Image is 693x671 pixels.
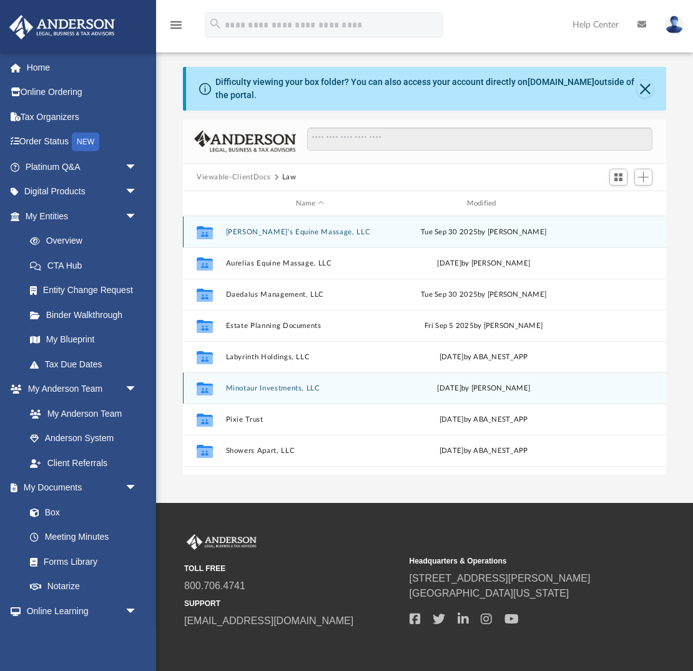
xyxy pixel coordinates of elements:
[125,179,150,205] span: arrow_drop_down
[9,377,150,402] a: My Anderson Teamarrow_drop_down
[226,447,395,455] button: Showers Apart, LLC
[125,475,150,501] span: arrow_drop_down
[400,289,568,301] div: Tue Sep 30 2025 by [PERSON_NAME]
[400,352,568,363] div: [DATE] by ABA_NEST_APP
[17,302,156,327] a: Binder Walkthrough
[410,573,591,584] a: [STREET_ADDRESS][PERSON_NAME]
[665,16,684,34] img: User Pic
[17,500,144,525] a: Box
[189,198,220,209] div: id
[9,129,156,155] a: Order StatusNEW
[225,198,394,209] div: Name
[634,169,653,186] button: Add
[17,450,150,475] a: Client Referrals
[226,259,395,267] button: Aurelias Equine Massage, LLC
[226,415,395,424] button: Pixie Trust
[9,154,156,179] a: Platinum Q&Aarrow_drop_down
[17,352,156,377] a: Tax Due Dates
[169,17,184,32] i: menu
[400,227,568,238] div: Tue Sep 30 2025 by [PERSON_NAME]
[17,574,150,599] a: Notarize
[17,426,150,451] a: Anderson System
[226,291,395,299] button: Daedalus Management, LLC
[17,549,144,574] a: Forms Library
[400,383,568,394] div: [DATE] by [PERSON_NAME]
[226,322,395,330] button: Estate Planning Documents
[9,179,156,204] a: Digital Productsarrow_drop_down
[9,80,156,105] a: Online Ordering
[528,77,594,87] a: [DOMAIN_NAME]
[125,204,150,229] span: arrow_drop_down
[399,198,568,209] div: Modified
[400,445,568,457] div: [DATE] by ABA_NEST_APP
[400,258,568,269] div: [DATE] by [PERSON_NAME]
[184,598,401,609] small: SUPPORT
[17,327,150,352] a: My Blueprint
[307,127,652,151] input: Search files and folders
[226,228,395,236] button: [PERSON_NAME]'s Equine Massage, LLC
[9,55,156,80] a: Home
[609,169,628,186] button: Switch to Grid View
[9,104,156,129] a: Tax Organizers
[400,321,568,332] div: Fri Sep 5 2025 by [PERSON_NAME]
[17,401,144,426] a: My Anderson Team
[17,624,150,649] a: Courses
[72,132,99,151] div: NEW
[226,353,395,361] button: Labyrinth Holdings, LLC
[400,414,568,425] div: [DATE] by ABA_NEST_APP
[197,172,270,183] button: Viewable-ClientDocs
[125,154,150,180] span: arrow_drop_down
[125,599,150,624] span: arrow_drop_down
[17,525,150,550] a: Meeting Minutes
[215,76,637,102] div: Difficulty viewing your box folder? You can also access your account directly on outside of the p...
[282,172,297,183] button: Law
[573,198,661,209] div: id
[209,17,222,31] i: search
[169,24,184,32] a: menu
[183,216,666,475] div: grid
[226,384,395,392] button: Minotaur Investments, LLC
[125,377,150,402] span: arrow_drop_down
[184,615,353,626] a: [EMAIL_ADDRESS][DOMAIN_NAME]
[184,580,245,591] a: 800.706.4741
[9,204,156,229] a: My Entitiesarrow_drop_down
[9,599,150,624] a: Online Learningarrow_drop_down
[6,15,119,39] img: Anderson Advisors Platinum Portal
[17,229,156,254] a: Overview
[410,588,569,599] a: [GEOGRAPHIC_DATA][US_STATE]
[184,563,401,574] small: TOLL FREE
[17,253,156,278] a: CTA Hub
[9,475,150,500] a: My Documentsarrow_drop_down
[184,534,259,550] img: Anderson Advisors Platinum Portal
[637,80,653,97] button: Close
[410,555,626,567] small: Headquarters & Operations
[17,278,156,303] a: Entity Change Request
